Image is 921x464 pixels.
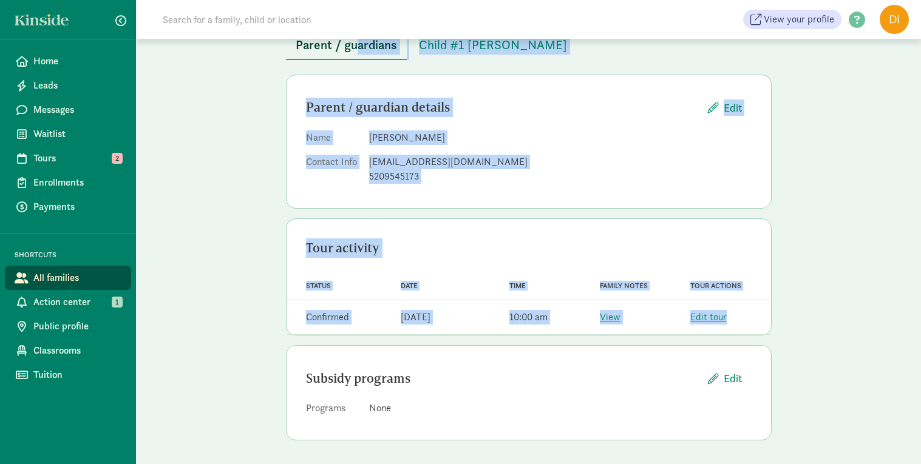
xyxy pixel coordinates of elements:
[33,103,121,117] span: Messages
[306,369,698,388] div: Subsidy programs
[743,10,841,29] a: View your profile
[306,130,359,150] dt: Name
[5,146,131,170] a: Tours 2
[401,281,418,290] span: Date
[33,368,121,382] span: Tuition
[5,73,131,98] a: Leads
[369,155,752,169] div: [EMAIL_ADDRESS][DOMAIN_NAME]
[306,310,349,324] div: Confirmed
[5,49,131,73] a: Home
[33,78,121,93] span: Leads
[764,12,834,27] span: View your profile
[860,406,921,464] iframe: Chat Widget
[369,169,752,184] div: 5209545173
[5,170,131,195] a: Enrollments
[33,127,121,141] span: Waitlist
[306,281,331,290] span: Status
[600,311,620,323] a: View
[33,54,121,69] span: Home
[112,297,123,308] span: 1
[698,365,752,391] button: Edit
[5,338,131,363] a: Classrooms
[296,35,397,55] span: Parent / guardians
[306,238,752,258] div: Tour activity
[5,98,131,122] a: Messages
[5,195,131,219] a: Payments
[409,38,577,52] a: Child #1 [PERSON_NAME]
[509,310,548,324] div: 10:00 am
[5,290,131,314] a: Action center 1
[5,266,131,290] a: All families
[33,319,121,334] span: Public profile
[409,30,577,59] button: Child #1 [PERSON_NAME]
[33,295,121,309] span: Action center
[306,401,359,420] dt: Programs
[690,281,741,290] span: Tour actions
[306,98,698,117] div: Parent / guardian details
[419,35,567,55] span: Child #1 [PERSON_NAME]
[401,310,430,324] div: [DATE]
[690,311,727,323] a: Edit tour
[509,281,526,290] span: Time
[5,122,131,146] a: Waitlist
[33,151,121,166] span: Tours
[5,314,131,338] a: Public profile
[369,130,752,145] dd: [PERSON_NAME]
[33,271,121,285] span: All families
[33,175,121,190] span: Enrollments
[698,95,752,121] button: Edit
[724,99,742,116] span: Edit
[112,153,123,164] span: 2
[33,343,121,358] span: Classrooms
[306,155,359,189] dt: Contact Info
[724,370,742,386] span: Edit
[286,38,407,52] a: Parent / guardians
[5,363,131,387] a: Tuition
[600,281,648,290] span: Family notes
[369,401,752,415] div: None
[33,200,121,214] span: Payments
[286,30,407,60] button: Parent / guardians
[155,7,496,32] input: Search for a family, child or location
